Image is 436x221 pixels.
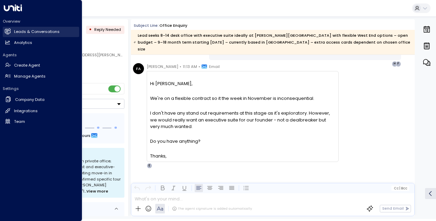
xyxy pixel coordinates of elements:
h2: Team [14,119,25,125]
h2: Leads & Conversations [14,29,60,35]
div: I don't have any stand out requirements at this stage as it's exploratory. However, we would real... [150,110,335,130]
span: • [180,63,181,70]
a: Manage Agents [3,71,79,81]
span: Cc Bcc [394,186,407,190]
button: Undo [133,184,141,192]
button: Cc|Bcc [391,186,409,191]
div: • [89,25,92,35]
div: We're on a flexible contract so it the week in November is inconsequential. [150,95,335,102]
h2: Create Agent [14,62,40,68]
div: Hi [PERSON_NAME], [150,80,335,87]
span: • [198,63,200,70]
h2: Settings [3,86,79,91]
div: H [392,61,397,67]
span: | [399,186,400,190]
a: Create Agent [3,60,79,71]
div: Thanks, [150,153,335,159]
span: [PERSON_NAME][EMAIL_ADDRESS][PERSON_NAME][DOMAIN_NAME] [33,52,162,58]
h2: Integrations [14,108,38,114]
div: FA [133,63,144,74]
div: E [147,163,152,168]
a: Analytics [3,37,79,48]
span: Reply Needed [94,27,121,32]
a: Integrations [3,106,79,116]
div: Next Follow Up: [27,132,120,139]
div: Do you have anything? [150,138,335,144]
span: Subject Line: [134,23,159,28]
span: In about 23 hours [56,132,90,139]
h2: Analytics [14,40,32,46]
div: Follow Up Sequence [27,118,120,124]
div: The agent signature is added automatically [172,206,252,211]
button: Redo [144,184,152,192]
h2: Company Data [15,97,45,103]
a: Team [3,116,79,127]
div: Lead seeks 8-14 desk office with executive suite ideally at [PERSON_NAME][GEOGRAPHIC_DATA] with f... [134,32,411,53]
h2: Manage Agents [14,73,46,79]
span: Email [209,63,220,70]
a: Company Data [3,94,79,105]
span: 11:13 AM [183,63,197,70]
h2: Agents [3,52,79,58]
span: View more [86,188,108,195]
h2: Overview [3,19,79,24]
div: Office Enquiry [159,23,187,28]
span: [PERSON_NAME] [147,63,178,70]
a: Leads & Conversations [3,27,79,37]
div: F [396,61,401,67]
